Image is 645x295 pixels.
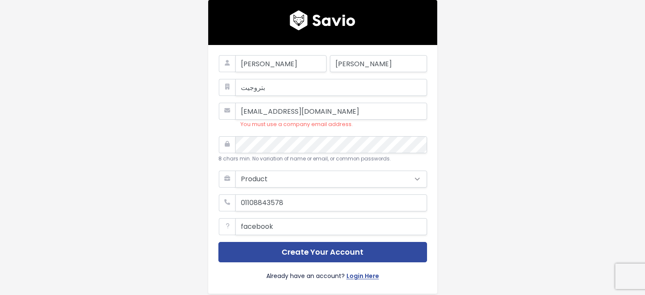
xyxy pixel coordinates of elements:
input: Company [235,79,427,96]
input: Work Email Address [235,103,427,120]
div: Already have an account? [218,262,427,283]
img: logo600x187.a314fd40982d.png [290,10,355,31]
input: How did you find Savio? [235,218,427,235]
input: First Name [235,55,327,72]
input: Last Name [330,55,427,72]
button: Create Your Account [218,242,427,263]
a: Login Here [346,271,379,283]
input: Your phone number [235,194,427,211]
small: 8 chars min. No variation of name or email, or common passwords. [218,155,391,162]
